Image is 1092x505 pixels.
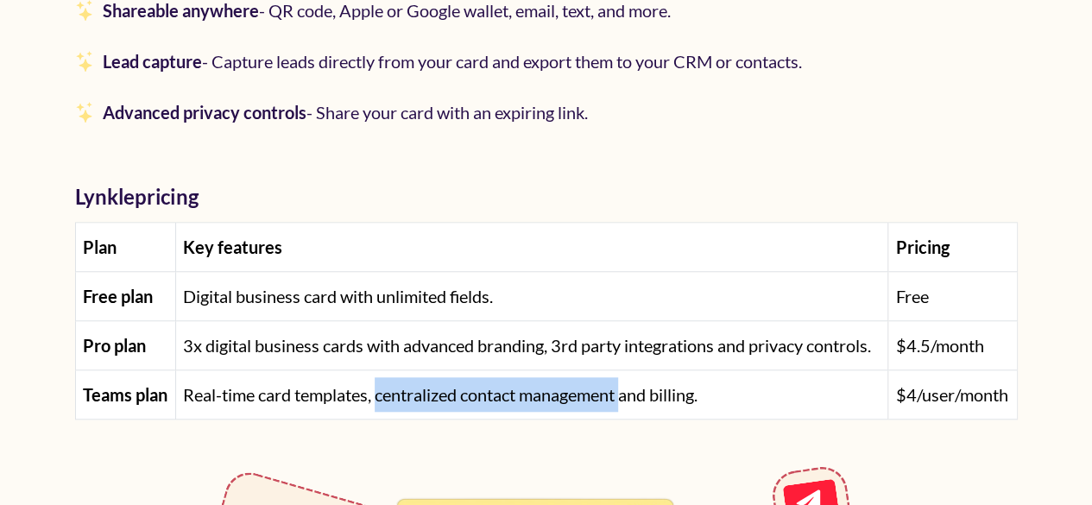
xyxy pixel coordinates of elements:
[83,384,167,405] strong: Teams plan
[96,102,588,123] span: -
[888,223,1017,272] th: Pricing
[96,51,802,72] span: -
[316,102,588,123] span: Share your card with an expiring link.
[183,286,493,306] span: Digital business card with unlimited fields.
[183,335,871,356] span: 3x digital business cards with advanced branding, 3rd party integrations and privacy controls.
[183,384,697,405] span: Real-time card templates, centralized contact management and billing.
[895,384,1007,405] span: $4/user/month
[75,185,1018,209] h3: Lynkle pricing
[103,51,202,72] strong: Lead capture
[75,223,176,272] th: Plan
[895,335,983,356] span: $4.5/month
[83,335,146,356] strong: Pro plan
[176,223,888,272] th: Key features
[83,286,153,306] strong: Free plan
[211,51,802,72] span: Capture leads directly from your card and export them to your CRM or contacts.
[895,286,928,306] span: Free
[103,102,306,123] strong: Advanced privacy controls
